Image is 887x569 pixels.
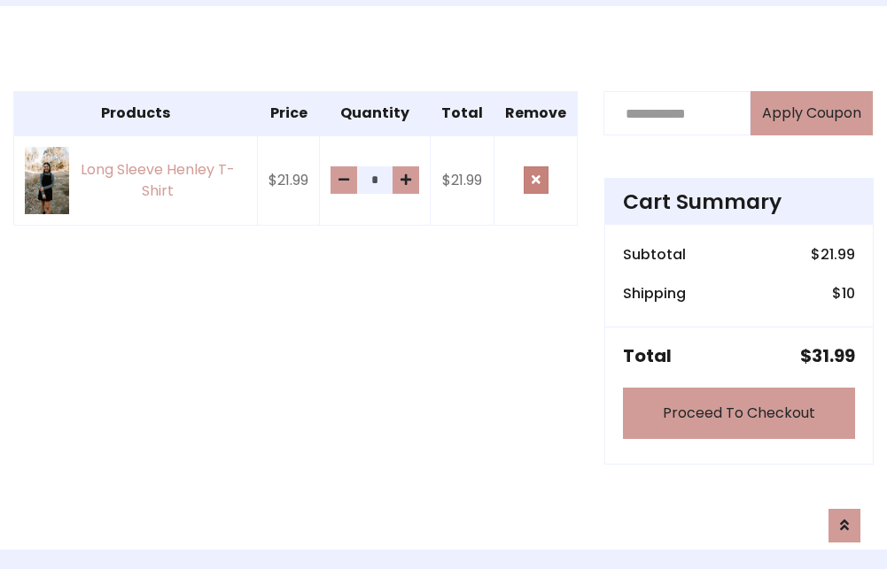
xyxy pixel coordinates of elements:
th: Remove [494,92,578,136]
span: 31.99 [812,343,855,368]
th: Quantity [320,92,431,136]
a: Long Sleeve Henley T-Shirt [25,147,246,213]
span: 21.99 [821,244,855,265]
h6: $ [832,285,855,302]
a: Proceed To Checkout [623,388,855,439]
th: Products [14,92,258,136]
td: $21.99 [258,135,320,225]
button: Apply Coupon [751,91,873,135]
h6: $ [811,246,855,263]
h4: Cart Summary [623,189,855,214]
td: $21.99 [431,135,494,225]
h5: Total [623,345,672,366]
span: 10 [842,283,855,304]
h6: Shipping [623,285,686,302]
h5: $ [800,345,855,366]
th: Price [258,92,320,136]
th: Total [431,92,494,136]
h6: Subtotal [623,246,686,263]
